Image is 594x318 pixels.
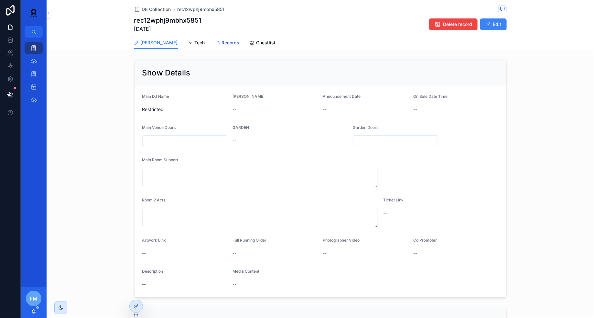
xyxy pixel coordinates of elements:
[250,37,276,50] a: Guestlist
[232,281,236,288] span: --
[215,37,240,50] a: Records
[142,94,169,99] span: Main DJ Name
[188,37,205,50] a: Tech
[353,125,379,130] span: Garden Doors
[134,37,178,49] a: [PERSON_NAME]
[142,125,176,130] span: Main Venue Doors
[142,157,178,162] span: Main Room Support
[30,295,38,302] span: FM
[323,250,327,256] span: --
[232,238,266,243] span: Full Running Order
[21,38,47,114] div: scrollable content
[142,106,228,113] span: Restricted
[222,40,240,46] span: Records
[142,198,166,202] span: Room 2 Acts
[323,238,360,243] span: Photographer Video
[323,106,327,113] span: --
[142,238,166,243] span: Artwork Link
[142,250,146,256] span: --
[134,25,201,33] span: [DATE]
[443,21,472,28] span: Delete record
[256,40,276,46] span: Guestlist
[413,250,417,256] span: --
[142,269,163,274] span: Description
[142,281,146,288] span: --
[323,94,361,99] span: Announcement Date
[232,250,236,256] span: --
[413,94,448,99] span: On Sale Date Time
[134,6,171,13] a: D8 Collection
[232,94,265,99] span: [PERSON_NAME]
[232,137,236,144] span: --
[232,125,249,130] span: GARDEN
[232,269,259,274] span: Media Content
[232,106,236,113] span: --
[142,68,190,78] h2: Show Details
[141,40,178,46] span: [PERSON_NAME]
[429,18,478,30] button: Delete record
[413,238,437,243] span: Co Promoter
[383,198,404,202] span: Ticket Link
[413,106,417,113] span: --
[134,16,201,25] h1: rec12wphj9mbhx5851
[142,6,171,13] span: D8 Collection
[26,8,41,18] img: App logo
[178,6,225,13] a: rec12wphj9mbhx5851
[480,18,507,30] button: Edit
[383,210,387,216] span: --
[195,40,205,46] span: Tech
